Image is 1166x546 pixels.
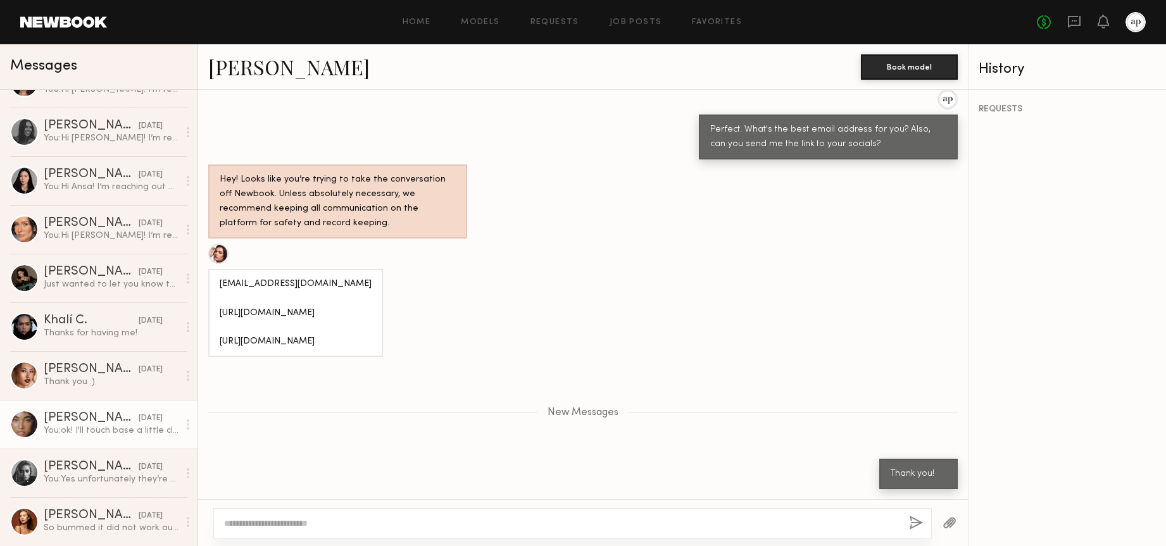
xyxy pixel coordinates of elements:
a: Book model [861,61,958,71]
div: [PERSON_NAME] [44,168,139,181]
a: Requests [530,18,579,27]
span: Messages [10,59,77,73]
div: Khalí C. [44,314,139,327]
div: [PERSON_NAME] [44,217,139,230]
div: [PERSON_NAME] [44,266,139,278]
div: Thank you! [891,467,946,481]
div: You: Hi [PERSON_NAME]! I’m reaching out on behalf of WellFURst by Trident Seafoods—a new pet well... [44,230,179,242]
span: New Messages [548,407,618,418]
div: [DATE] [139,510,163,522]
div: Perfect. What's the best email address for you? Also, can you send me the link to your socials? [710,123,946,152]
div: Just wanted to let you know that I create content in a variety of formats — both with and without... [44,278,179,290]
div: You: Hi [PERSON_NAME]! I’m reaching out on behalf of WellFURst by Trident Seafoods—a new pet well... [44,132,179,144]
div: Thank you :) [44,376,179,388]
a: Favorites [692,18,742,27]
div: You: Hi [PERSON_NAME]! I’m reaching out on behalf of WellFURst by Trident Seafoods—a new pet well... [44,84,179,96]
div: [DATE] [139,461,163,473]
div: You: Yes unfortunately they’re saying that’s a decision from the owner of the company [44,473,179,485]
div: [PERSON_NAME] [44,120,139,132]
div: [DATE] [139,413,163,425]
div: [PERSON_NAME] [44,363,139,376]
div: [DATE] [139,266,163,278]
div: Thanks for having me! [44,327,179,339]
div: [DATE] [139,169,163,181]
div: [DATE] [139,218,163,230]
a: [PERSON_NAME] [208,53,370,80]
div: REQUESTS [979,105,1156,114]
div: [EMAIL_ADDRESS][DOMAIN_NAME] [URL][DOMAIN_NAME] [URL][DOMAIN_NAME] [220,277,372,350]
div: [PERSON_NAME] [44,509,139,522]
a: Models [461,18,499,27]
a: Home [403,18,431,27]
div: You: ok! I'll touch base a little closer to the date :) [44,425,179,437]
a: Job Posts [610,18,662,27]
div: [DATE] [139,315,163,327]
div: [PERSON_NAME] [44,412,139,425]
div: [PERSON_NAME] [44,461,139,473]
button: Book model [861,54,958,80]
div: [DATE] [139,364,163,376]
div: Hey! Looks like you’re trying to take the conversation off Newbook. Unless absolutely necessary, ... [220,173,456,231]
div: So bummed it did not work out this time, but thankful to be considered for future projects! Thank... [44,522,179,534]
div: You: Hi Ansa! I’m reaching out on behalf of WellFURst by Trident Seafoods—a new pet wellness bran... [44,181,179,193]
div: [DATE] [139,120,163,132]
div: History [979,62,1156,77]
